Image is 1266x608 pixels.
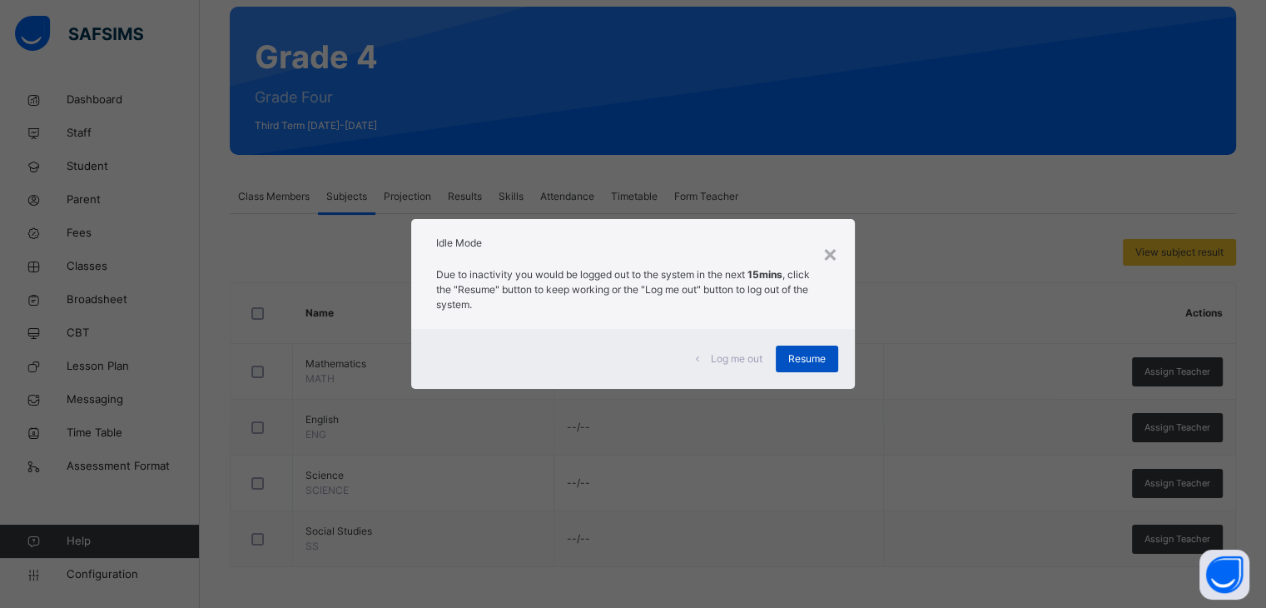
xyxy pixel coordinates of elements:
span: Resume [788,351,826,366]
strong: 15mins [747,268,782,281]
p: Due to inactivity you would be logged out to the system in the next , click the "Resume" button t... [436,267,829,312]
button: Open asap [1199,550,1249,600]
h2: Idle Mode [436,236,829,251]
span: Log me out [711,351,762,366]
div: × [822,236,838,271]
